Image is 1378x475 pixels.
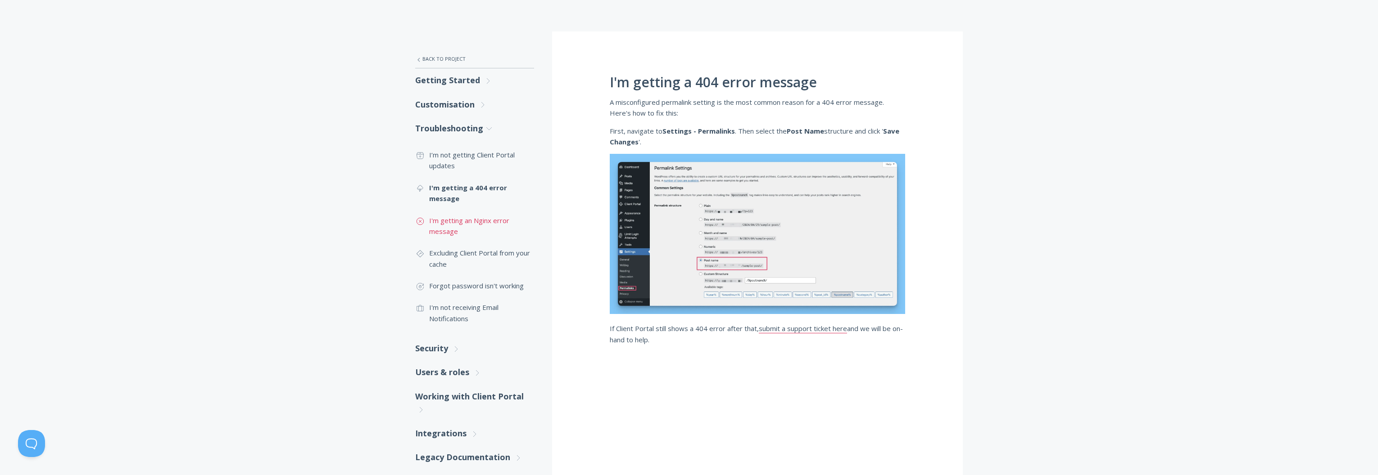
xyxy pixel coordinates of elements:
[610,75,905,90] h1: I'm getting a 404 error message
[610,97,905,119] p: A misconfigured permalink setting is the most common reason for a 404 error message. Here's how t...
[415,360,534,384] a: Users & roles
[415,177,534,210] a: I'm getting a 404 error message
[415,117,534,140] a: Troubleshooting
[415,144,534,177] a: I’m not getting Client Portal updates
[415,68,534,92] a: Getting Started
[415,421,534,445] a: Integrations
[662,126,735,135] strong: Settings - Permalinks
[759,324,847,333] a: submit a support ticket here
[610,125,905,148] p: First, navigate to . Then select the structure and click ' '.
[18,430,45,457] iframe: Toggle Customer Support
[415,275,534,296] a: Forgot password isn't working
[415,93,534,117] a: Customisation
[610,126,899,146] strong: Save Changes
[415,210,534,242] a: I'm getting an Nginx error message
[415,242,534,275] a: Excluding Client Portal from your cache
[415,296,534,329] a: I'm not receiving Email Notifications
[415,49,534,68] a: Back to Project
[415,336,534,360] a: Security
[610,154,905,314] img: screenshot showing permalink settings
[415,385,534,422] a: Working with Client Portal
[610,323,905,345] p: If Client Portal still shows a 404 error after that, and we will be on-hand to help.
[415,445,534,469] a: Legacy Documentation
[787,126,824,135] strong: Post Name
